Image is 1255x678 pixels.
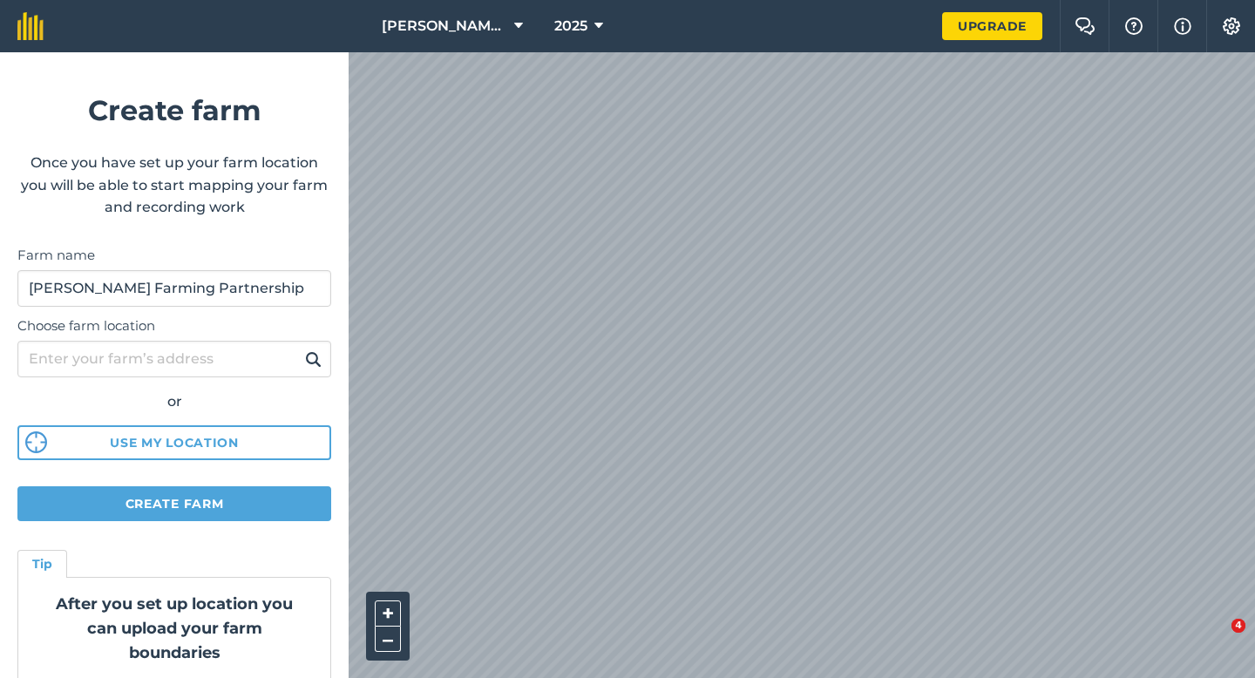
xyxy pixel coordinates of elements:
[17,425,331,460] button: Use my location
[17,341,331,377] input: Enter your farm’s address
[25,431,47,453] img: svg%3e
[17,270,331,307] input: Farm name
[1221,17,1242,35] img: A cog icon
[554,16,587,37] span: 2025
[17,88,331,132] h1: Create farm
[1123,17,1144,35] img: A question mark icon
[17,390,331,413] div: or
[375,600,401,627] button: +
[375,627,401,652] button: –
[32,554,52,573] h4: Tip
[382,16,507,37] span: [PERSON_NAME] & Sons
[17,152,331,219] p: Once you have set up your farm location you will be able to start mapping your farm and recording...
[942,12,1042,40] a: Upgrade
[1231,619,1245,633] span: 4
[17,486,331,521] button: Create farm
[1196,619,1238,661] iframe: Intercom live chat
[1174,16,1191,37] img: svg+xml;base64,PHN2ZyB4bWxucz0iaHR0cDovL3d3dy53My5vcmcvMjAwMC9zdmciIHdpZHRoPSIxNyIgaGVpZ2h0PSIxNy...
[1075,17,1096,35] img: Two speech bubbles overlapping with the left bubble in the forefront
[305,349,322,370] img: svg+xml;base64,PHN2ZyB4bWxucz0iaHR0cDovL3d3dy53My5vcmcvMjAwMC9zdmciIHdpZHRoPSIxOSIgaGVpZ2h0PSIyNC...
[17,315,331,336] label: Choose farm location
[56,594,293,662] strong: After you set up location you can upload your farm boundaries
[17,245,331,266] label: Farm name
[17,12,44,40] img: fieldmargin Logo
